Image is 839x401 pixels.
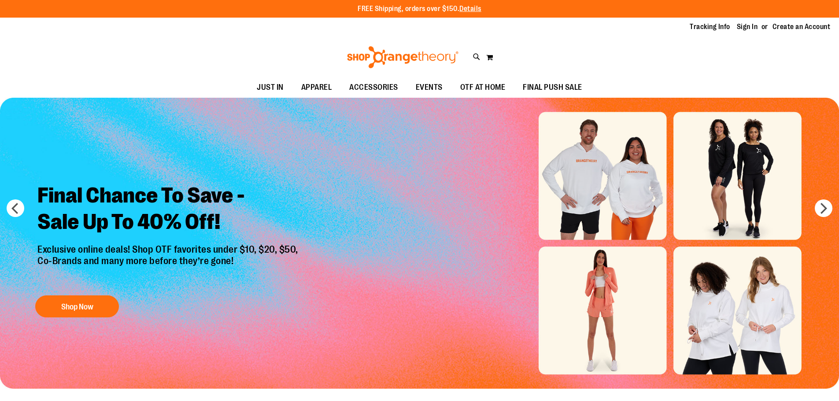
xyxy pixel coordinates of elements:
a: ACCESSORIES [340,77,407,98]
a: FINAL PUSH SALE [514,77,591,98]
a: Create an Account [772,22,831,32]
a: Tracking Info [690,22,730,32]
span: ACCESSORIES [349,77,398,97]
a: Sign In [737,22,758,32]
button: next [815,199,832,217]
span: EVENTS [416,77,443,97]
button: prev [7,199,24,217]
p: FREE Shipping, orders over $150. [358,4,481,14]
a: OTF AT HOME [451,77,514,98]
span: OTF AT HOME [460,77,506,97]
a: Final Chance To Save -Sale Up To 40% Off! Exclusive online deals! Shop OTF favorites under $10, $... [31,176,307,322]
a: EVENTS [407,77,451,98]
p: Exclusive online deals! Shop OTF favorites under $10, $20, $50, Co-Brands and many more before th... [31,244,307,287]
h2: Final Chance To Save - Sale Up To 40% Off! [31,176,307,244]
a: JUST IN [248,77,292,98]
img: Shop Orangetheory [346,46,460,68]
span: APPAREL [301,77,332,97]
span: JUST IN [257,77,284,97]
button: Shop Now [35,295,119,317]
span: FINAL PUSH SALE [523,77,582,97]
a: APPAREL [292,77,341,98]
a: Details [459,5,481,13]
